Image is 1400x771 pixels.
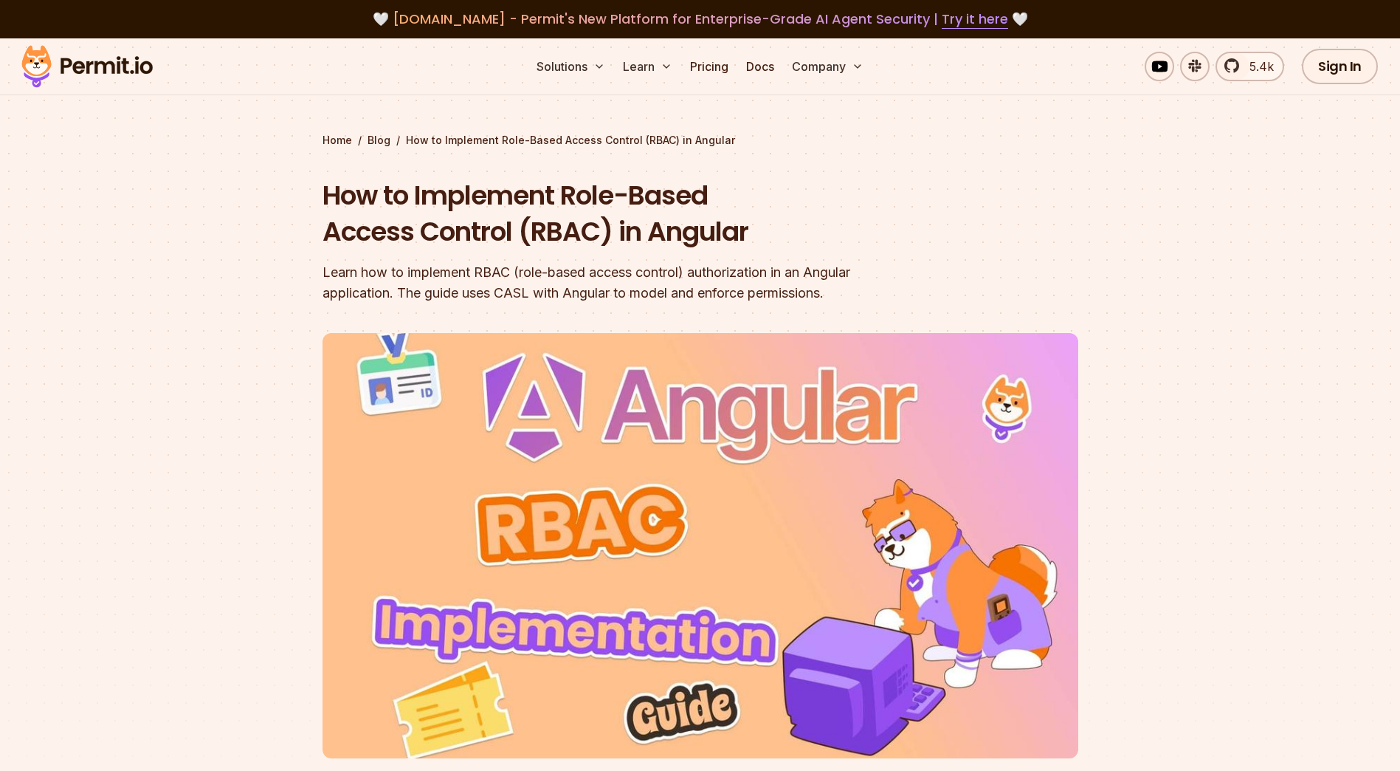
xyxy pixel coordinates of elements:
[323,133,1078,148] div: / /
[1302,49,1378,84] a: Sign In
[942,10,1008,29] a: Try it here
[1241,58,1274,75] span: 5.4k
[617,52,678,81] button: Learn
[740,52,780,81] a: Docs
[323,333,1078,758] img: How to Implement Role-Based Access Control (RBAC) in Angular
[35,9,1365,30] div: 🤍 🤍
[531,52,611,81] button: Solutions
[684,52,734,81] a: Pricing
[15,41,159,92] img: Permit logo
[323,177,889,250] h1: How to Implement Role-Based Access Control (RBAC) in Angular
[786,52,869,81] button: Company
[393,10,1008,28] span: [DOMAIN_NAME] - Permit's New Platform for Enterprise-Grade AI Agent Security |
[323,262,889,304] div: Learn how to implement RBAC (role-based access control) authorization in an Angular application. ...
[368,133,390,148] a: Blog
[323,133,352,148] a: Home
[1215,52,1284,81] a: 5.4k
